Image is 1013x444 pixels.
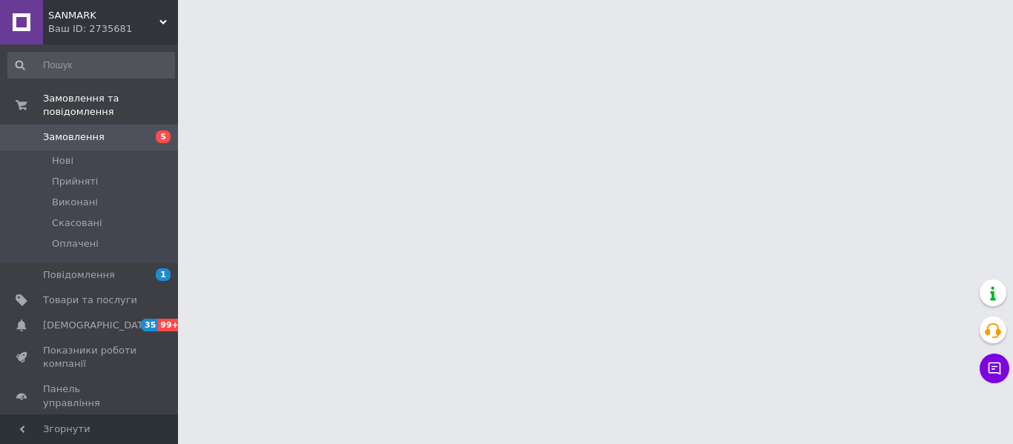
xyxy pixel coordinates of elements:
[156,130,171,143] span: 5
[980,354,1009,383] button: Чат з покупцем
[52,216,102,230] span: Скасовані
[43,294,137,307] span: Товари та послуги
[43,382,137,409] span: Панель управління
[156,268,171,281] span: 1
[43,92,178,119] span: Замовлення та повідомлення
[43,130,105,144] span: Замовлення
[48,22,178,36] div: Ваш ID: 2735681
[52,154,73,168] span: Нові
[52,196,98,209] span: Виконані
[158,319,182,331] span: 99+
[52,237,99,251] span: Оплачені
[141,319,158,331] span: 35
[48,9,159,22] span: SANMARK
[52,175,98,188] span: Прийняті
[7,52,175,79] input: Пошук
[43,344,137,371] span: Показники роботи компанії
[43,319,153,332] span: [DEMOGRAPHIC_DATA]
[43,268,115,282] span: Повідомлення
